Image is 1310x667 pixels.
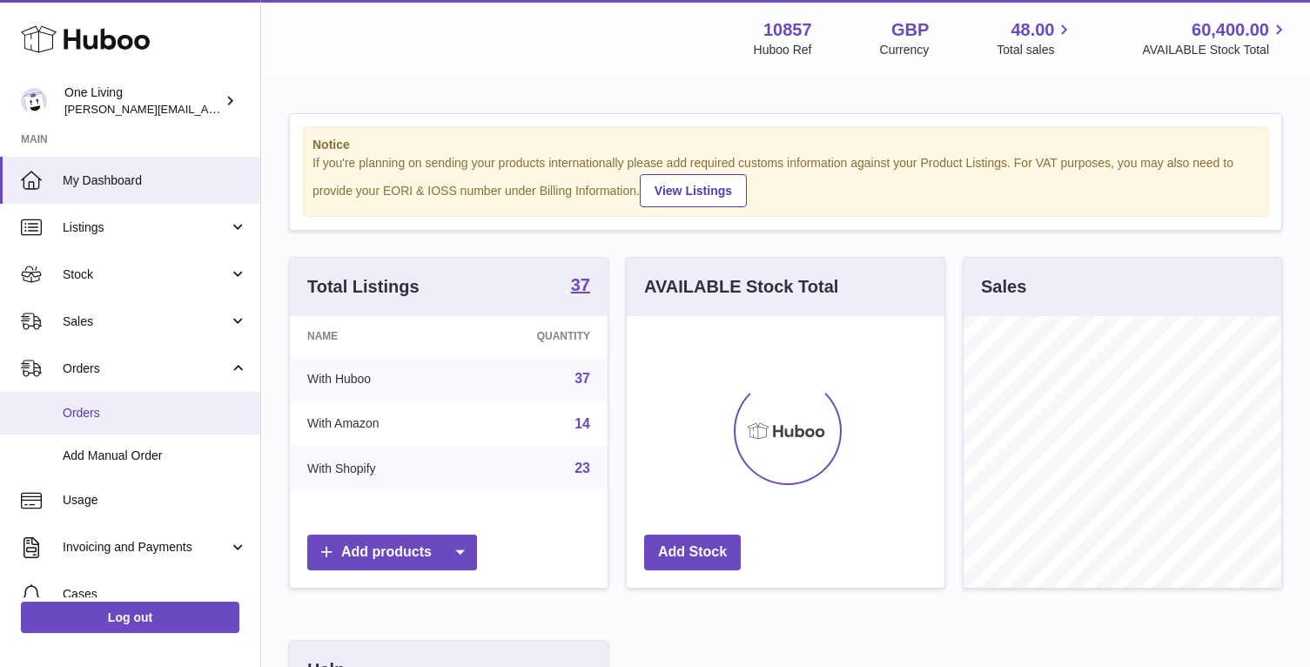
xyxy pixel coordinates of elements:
span: My Dashboard [63,172,247,189]
a: Add Stock [644,535,741,570]
h3: AVAILABLE Stock Total [644,275,838,299]
a: View Listings [640,174,747,207]
a: Add products [307,535,477,570]
div: If you're planning on sending your products internationally please add required customs informati... [312,155,1259,207]
div: One Living [64,84,221,118]
a: Log out [21,602,239,633]
strong: GBP [891,18,929,42]
img: Jessica@oneliving.com [21,88,47,114]
span: AVAILABLE Stock Total [1142,42,1289,58]
span: 60,400.00 [1192,18,1269,42]
strong: 10857 [763,18,812,42]
th: Quantity [464,316,608,356]
span: Stock [63,266,229,283]
span: Orders [63,360,229,377]
span: Cases [63,586,247,603]
span: Add Manual Order [63,448,247,464]
a: 23 [574,461,590,475]
span: Usage [63,492,247,509]
strong: 37 [571,276,590,293]
td: With Amazon [290,401,464,447]
h3: Total Listings [307,275,420,299]
span: Listings [63,219,229,236]
a: 48.00 Total sales [997,18,1074,58]
h3: Sales [981,275,1026,299]
span: Sales [63,313,229,330]
strong: Notice [312,137,1259,153]
th: Name [290,316,464,356]
span: Orders [63,405,247,421]
div: Huboo Ref [754,42,812,58]
span: [PERSON_NAME][EMAIL_ADDRESS][DOMAIN_NAME] [64,102,349,116]
td: With Huboo [290,356,464,401]
span: Invoicing and Payments [63,539,229,556]
a: 60,400.00 AVAILABLE Stock Total [1142,18,1289,58]
a: 14 [574,416,590,431]
span: Total sales [997,42,1074,58]
a: 37 [574,371,590,386]
span: 48.00 [1011,18,1054,42]
a: 37 [571,276,590,297]
td: With Shopify [290,446,464,491]
div: Currency [880,42,930,58]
